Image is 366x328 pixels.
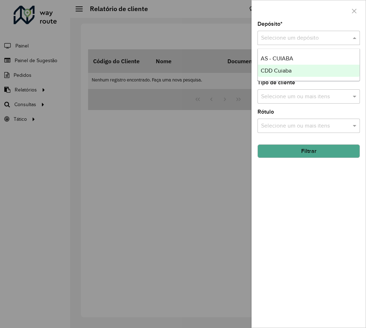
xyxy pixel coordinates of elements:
[257,20,283,28] label: Depósito
[257,78,295,87] label: Tipo de cliente
[257,144,360,158] button: Filtrar
[257,49,360,81] ng-dropdown-panel: Options list
[261,68,292,74] span: CDD Cuiaba
[261,55,293,61] span: AS - CUIABA
[257,108,274,116] label: Rótulo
